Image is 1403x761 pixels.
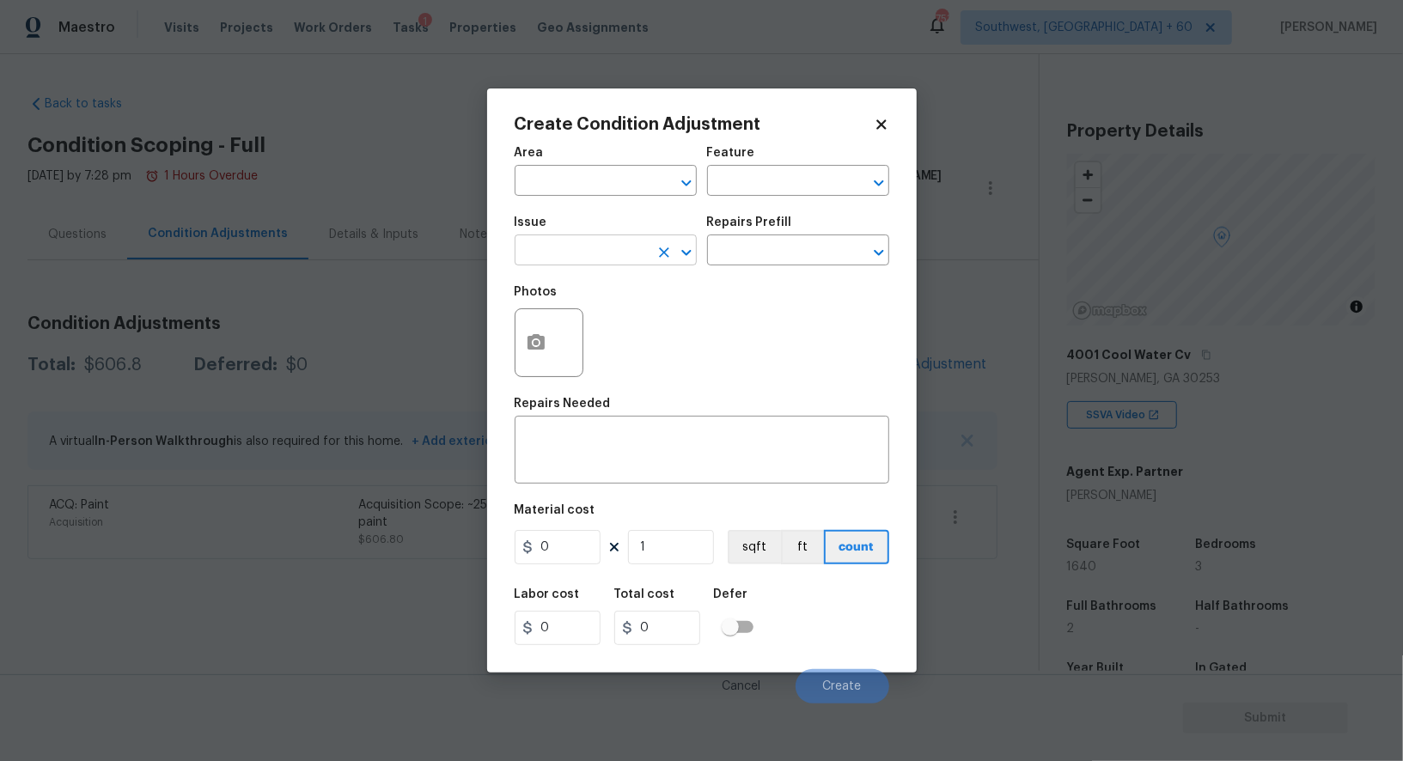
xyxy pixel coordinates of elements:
h5: Repairs Needed [515,398,611,410]
h5: Repairs Prefill [707,216,792,228]
h5: Material cost [515,504,595,516]
h5: Area [515,147,544,159]
h5: Photos [515,286,558,298]
button: ft [781,530,824,564]
button: sqft [728,530,781,564]
button: Open [674,240,698,265]
span: Cancel [723,680,761,693]
span: Create [823,680,862,693]
h2: Create Condition Adjustment [515,116,874,133]
button: Open [674,171,698,195]
button: Clear [652,240,676,265]
button: Open [867,171,891,195]
button: count [824,530,889,564]
h5: Defer [714,588,748,600]
h5: Labor cost [515,588,580,600]
button: Open [867,240,891,265]
button: Cancel [695,669,789,703]
h5: Total cost [614,588,675,600]
h5: Issue [515,216,547,228]
button: Create [796,669,889,703]
h5: Feature [707,147,755,159]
